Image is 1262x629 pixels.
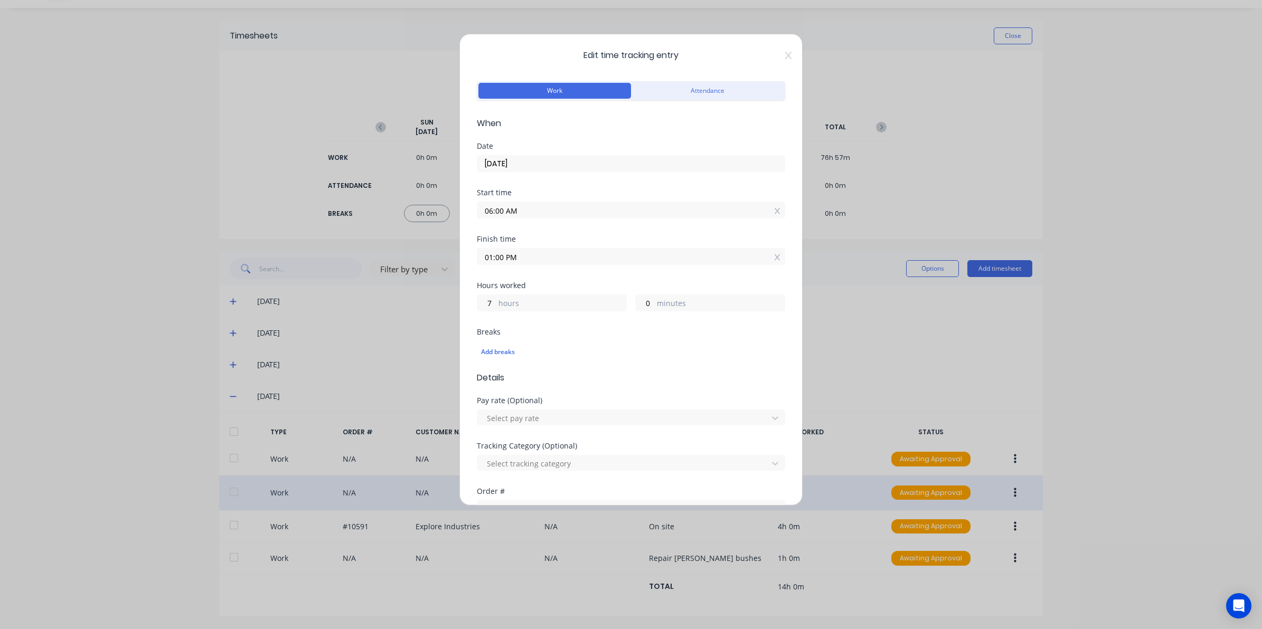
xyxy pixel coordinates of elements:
[477,488,785,495] div: Order #
[477,235,785,243] div: Finish time
[657,298,785,311] label: minutes
[477,500,785,516] input: Search order number...
[1226,593,1251,618] div: Open Intercom Messenger
[477,442,785,450] div: Tracking Category (Optional)
[477,142,785,150] div: Date
[636,295,654,311] input: 0
[498,298,626,311] label: hours
[477,328,785,336] div: Breaks
[631,83,784,99] button: Attendance
[477,282,785,289] div: Hours worked
[477,117,785,130] span: When
[481,345,781,359] div: Add breaks
[477,189,785,196] div: Start time
[477,49,785,62] span: Edit time tracking entry
[477,371,785,384] span: Details
[478,83,631,99] button: Work
[477,295,496,311] input: 0
[477,397,785,404] div: Pay rate (Optional)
